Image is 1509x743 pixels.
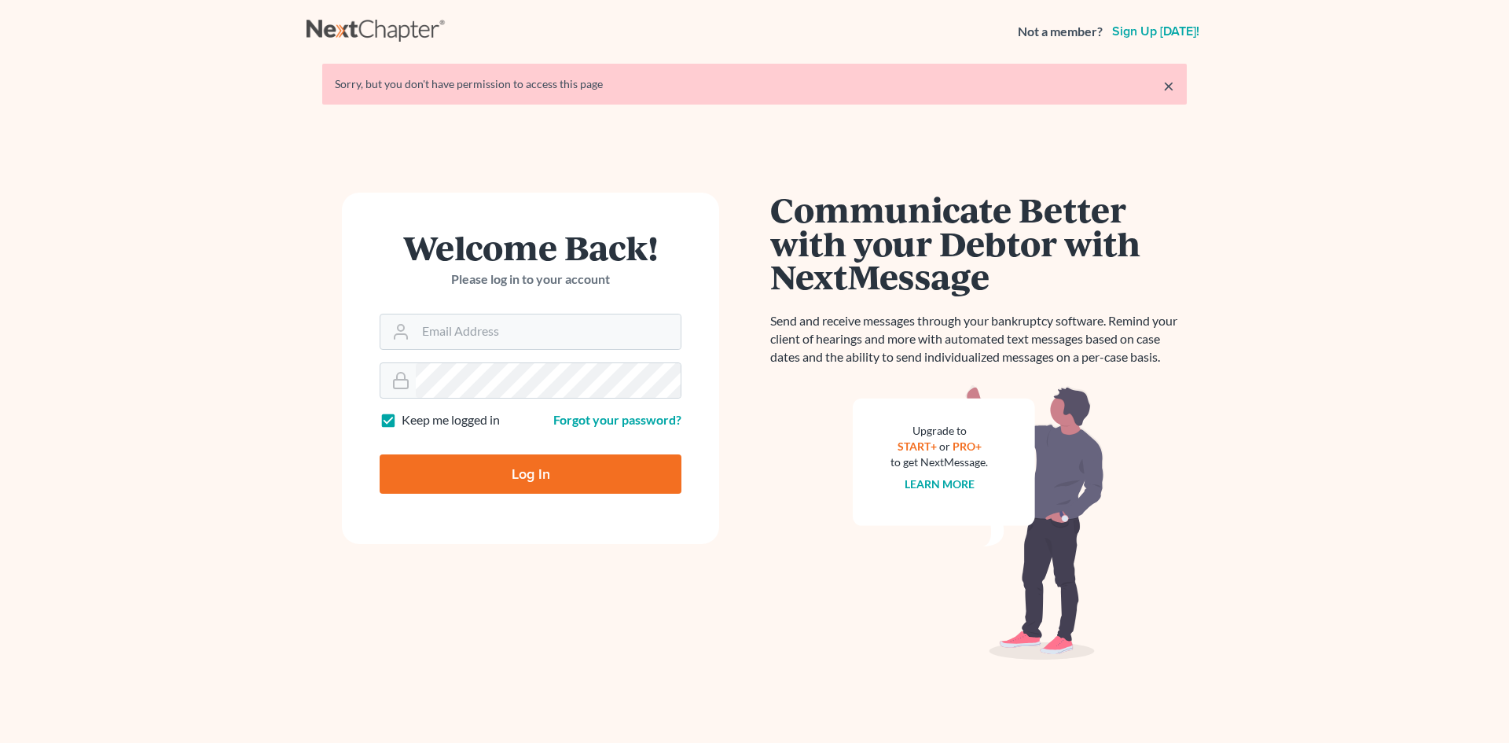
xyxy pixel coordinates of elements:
a: Forgot your password? [553,412,681,427]
h1: Welcome Back! [380,230,681,264]
div: to get NextMessage. [890,454,988,470]
p: Send and receive messages through your bankruptcy software. Remind your client of hearings and mo... [770,312,1187,366]
input: Email Address [416,314,681,349]
a: Sign up [DATE]! [1109,25,1202,38]
div: Upgrade to [890,423,988,439]
img: nextmessage_bg-59042aed3d76b12b5cd301f8e5b87938c9018125f34e5fa2b7a6b67550977c72.svg [853,385,1104,660]
a: PRO+ [953,440,982,453]
h1: Communicate Better with your Debtor with NextMessage [770,193,1187,293]
input: Log In [380,454,681,494]
label: Keep me logged in [402,411,500,429]
a: Learn more [905,477,975,491]
p: Please log in to your account [380,270,681,289]
a: × [1163,76,1174,95]
strong: Not a member? [1018,23,1103,41]
div: Sorry, but you don't have permission to access this page [335,76,1174,92]
a: START+ [898,440,937,453]
span: or [939,440,950,453]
